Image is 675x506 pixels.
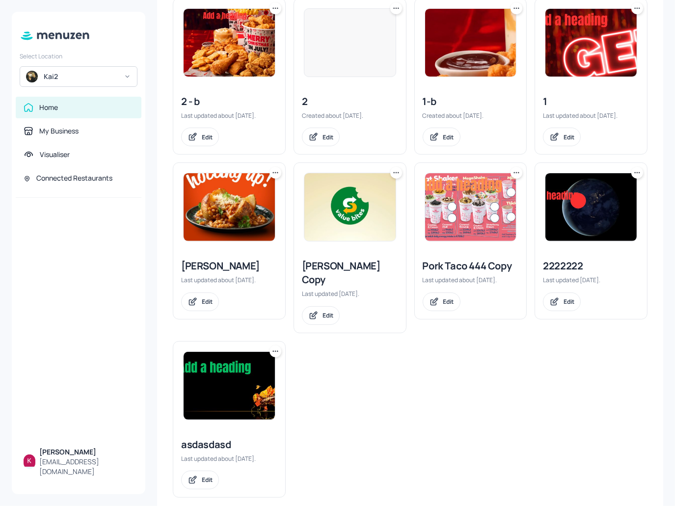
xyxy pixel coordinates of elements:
div: Created about [DATE]. [423,111,519,120]
div: My Business [39,126,79,136]
img: avatar [26,71,38,82]
img: 2025-08-04-17542828874751hy7ke745zt.jpeg [184,173,275,241]
div: Last updated about [DATE]. [181,276,277,284]
div: Select Location [20,52,137,60]
div: Visualiser [40,150,70,160]
div: Last updated about [DATE]. [181,454,277,463]
div: Created about [DATE]. [302,111,398,120]
div: 2 [302,95,398,108]
img: 2025-07-31-1753949858356ya9dtfnusbi.jpeg [545,173,637,241]
div: asdasdasd [181,438,277,452]
div: 1 [543,95,639,108]
div: [PERSON_NAME] Copy [302,259,398,287]
div: Last updated about [DATE]. [181,111,277,120]
div: Last updated about [DATE]. [543,111,639,120]
div: Kai2 [44,72,118,81]
div: Last updated about [DATE]. [423,276,519,284]
img: 2025-08-09-1754765089600xzyclyutpsk.jpeg [425,173,516,241]
div: Edit [202,476,213,484]
div: Last updated [DATE]. [543,276,639,284]
img: 2025-08-04-1754305479136vc23vm0j9vr.jpeg [425,9,516,77]
div: Last updated [DATE]. [302,290,398,298]
div: Edit [443,133,454,141]
div: Connected Restaurants [36,173,112,183]
img: 2025-08-04-1754305660757xv9gr5oquga.jpeg [545,9,637,77]
img: 2025-09-18-1758214637991pr5s0nzly5.jpeg [304,173,396,241]
div: Pork Taco 444 Copy [423,259,519,273]
div: [PERSON_NAME] [181,259,277,273]
div: Edit [323,311,333,320]
div: Edit [564,297,574,306]
img: 2025-08-07-17545936112028wx8udt6n0e.jpeg [184,352,275,420]
div: Edit [443,297,454,306]
div: Edit [564,133,574,141]
img: ALm5wu0uMJs5_eqw6oihenv1OotFdBXgP3vgpp2z_jxl=s96-c [24,454,35,466]
div: 1-b [423,95,519,108]
div: Edit [202,133,213,141]
img: 2025-08-04-1754333393155vhvmy2hpzrc.jpeg [184,9,275,77]
div: 2222222 [543,259,639,273]
div: Edit [202,297,213,306]
div: [PERSON_NAME] [39,447,134,457]
div: Edit [323,133,333,141]
div: Home [39,103,58,112]
div: 2 - b [181,95,277,108]
div: [EMAIL_ADDRESS][DOMAIN_NAME] [39,457,134,477]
